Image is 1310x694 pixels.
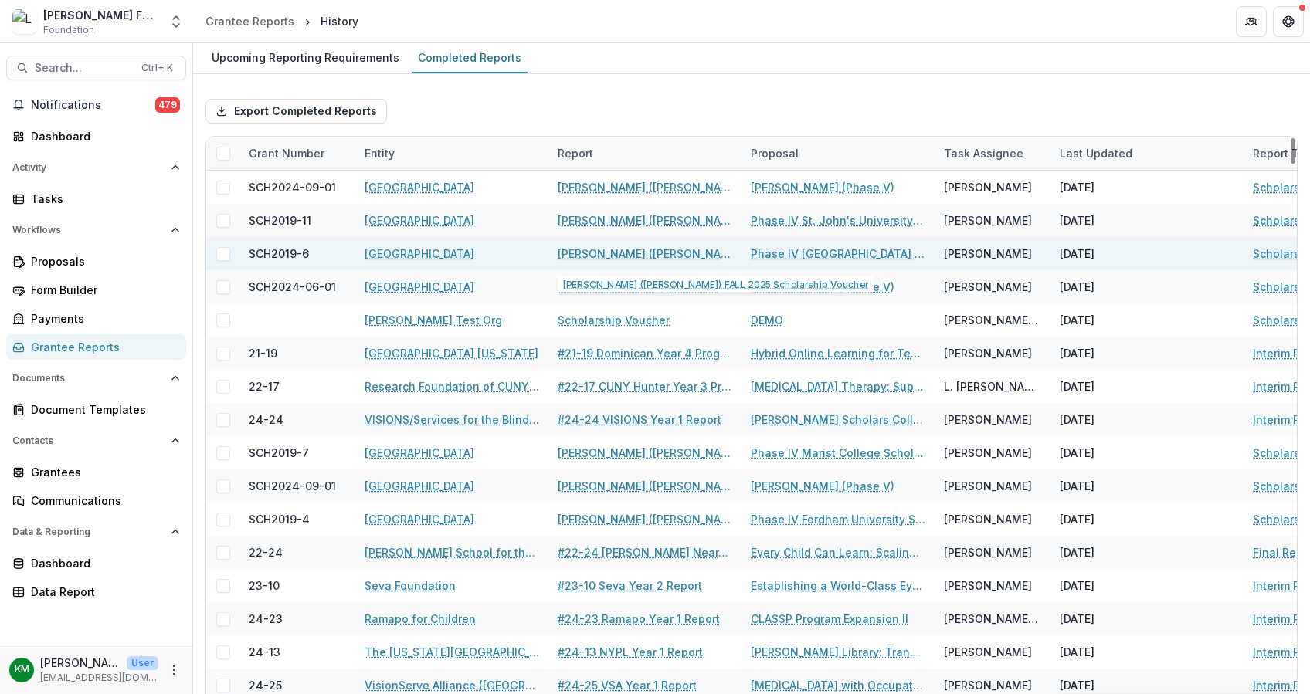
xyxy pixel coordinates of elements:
div: Task Assignee [935,145,1033,161]
div: Last Updated [1050,145,1142,161]
button: Get Help [1273,6,1304,37]
div: [PERSON_NAME] [944,511,1032,527]
a: #21-19 Dominican Year 4 Progress Report [558,345,732,361]
div: 23-10 [249,577,280,594]
span: Notifications [31,99,155,112]
a: Phase IV Fordham University Scholarship Program, [DATE] - [DATE] - 55878667 [751,511,925,527]
span: Contacts [12,435,165,446]
a: Seva Foundation [365,577,456,594]
a: Scholarship Voucher [558,312,670,328]
a: [PERSON_NAME] ([PERSON_NAME]) FALL 2025 Scholarship Voucher [558,212,732,229]
div: SCH2019-4 [249,511,310,527]
p: User [127,656,158,670]
div: SCH2024-06-01 [249,279,336,295]
a: Payments [6,306,186,331]
span: Workflows [12,225,165,235]
div: 22-24 [249,544,283,560]
div: [PERSON_NAME] [944,411,1032,428]
a: Phase IV [GEOGRAPHIC_DATA] Scholarship Program, [DATE] - [DATE] - 55879781 [751,245,925,262]
button: More [165,661,183,679]
div: [DATE] [1060,544,1094,560]
a: Ramapo for Children [365,611,476,627]
div: [PERSON_NAME] [944,279,1032,295]
a: #22-24 [PERSON_NAME] Near-Final Report [558,544,732,560]
div: [PERSON_NAME] [944,478,1032,494]
a: [PERSON_NAME] ([PERSON_NAME]) FALL 2025 Scholarship Voucher [558,245,732,262]
a: [PERSON_NAME] ([PERSON_NAME]) FALL 2025 Scholarship Voucher [558,179,732,195]
a: [PERSON_NAME] (Phase V) [751,279,894,295]
a: Proposals [6,249,186,274]
a: [PERSON_NAME] Test Org [365,312,502,328]
a: #23-10 Seva Year 2 Report [558,577,702,594]
a: [PERSON_NAME] School for the Blind [365,544,539,560]
span: Search... [35,62,132,75]
div: [PERSON_NAME] [944,544,1032,560]
a: Completed Reports [412,43,528,73]
p: [EMAIL_ADDRESS][DOMAIN_NAME] [40,671,158,685]
a: Grantee Reports [199,10,300,32]
div: Data Report [31,584,174,600]
div: Proposals [31,253,174,269]
a: [GEOGRAPHIC_DATA] [365,445,474,461]
a: [GEOGRAPHIC_DATA] [365,279,474,295]
a: Phase IV Marist College Scholarship Program, [DATE] - [DATE] - 55879809 [751,445,925,461]
a: Document Templates [6,397,186,422]
a: Every Child Can Learn: Scaling Up Systemic Change for Children with Disabilities and Visual Impai... [751,544,925,560]
div: L. [PERSON_NAME] [944,378,1041,394]
div: [PERSON_NAME] [PERSON_NAME] [944,611,1041,627]
a: [MEDICAL_DATA] Therapy: Supporting Graduate Programs and Preparing for the Future of the Field at... [751,378,925,394]
div: SCH2019-7 [249,445,309,461]
a: Research Foundation of CUNY on behalf of Hunter College of CUNY [365,378,539,394]
div: Payments [31,310,174,327]
div: Grantees [31,464,174,480]
a: #24-25 VSA Year 1 Report [558,677,697,693]
div: [DATE] [1060,577,1094,594]
a: CLASSP Program Expansion II [751,611,908,627]
a: [GEOGRAPHIC_DATA] [US_STATE] [365,345,538,361]
div: [DATE] [1060,378,1094,394]
a: Grantees [6,459,186,485]
a: Upcoming Reporting Requirements [205,43,406,73]
div: [PERSON_NAME] [944,345,1032,361]
a: VISIONS/Services for the Blind and Visually Impaired [365,411,539,428]
div: SCH2019-11 [249,212,311,229]
div: Entity [355,145,404,161]
button: Open Contacts [6,428,186,453]
button: Open Workflows [6,218,186,242]
div: SCH2024-09-01 [249,179,336,195]
a: Grantee Reports [6,334,186,360]
div: Entity [355,137,548,170]
div: Ctrl + K [138,59,176,76]
a: [PERSON_NAME] (Phase V) [751,478,894,494]
div: Proposal [742,137,935,170]
a: [GEOGRAPHIC_DATA] [365,179,474,195]
div: [DATE] [1060,279,1094,295]
a: [GEOGRAPHIC_DATA] [365,511,474,527]
div: Dashboard [31,555,174,571]
div: History [321,13,358,29]
a: [PERSON_NAME] ([PERSON_NAME]) FALL 2025 Scholarship Voucher [558,445,732,461]
div: Proposal [742,145,808,161]
a: #24-24 VISIONS Year 1 Report [558,411,721,428]
a: [PERSON_NAME] Library: Translating Access Project (Renewal) - 92210359 [751,644,925,660]
div: Upcoming Reporting Requirements [205,46,406,69]
a: [PERSON_NAME] Scholars College to Career Program [751,411,925,428]
a: [GEOGRAPHIC_DATA] [365,245,474,262]
span: Data & Reporting [12,526,165,537]
span: 479 [155,97,180,113]
div: Last Updated [1050,137,1244,170]
button: Open entity switcher [165,6,187,37]
div: 22-17 [249,378,280,394]
div: Task Assignee [935,137,1050,170]
button: Open Activity [6,155,186,180]
div: Dashboard [31,128,174,144]
div: [PERSON_NAME] [944,212,1032,229]
div: Grantee Reports [205,13,294,29]
div: [DATE] [1060,179,1094,195]
a: #24-23 Ramapo Year 1 Report [558,611,720,627]
div: Form Builder [31,282,174,298]
div: [DATE] [1060,212,1094,229]
span: Foundation [43,23,94,37]
span: Documents [12,373,165,384]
